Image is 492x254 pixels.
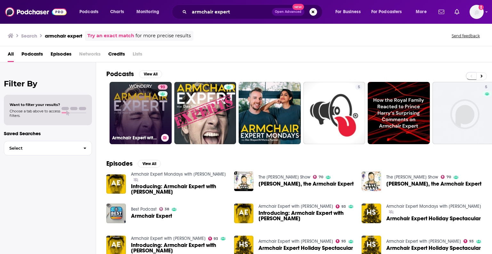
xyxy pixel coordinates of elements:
a: Armchair Expert Holiday Spectacular [386,245,481,251]
div: Search podcasts, credits, & more... [178,4,329,19]
img: Armchair Expert Holiday Spectacular [362,204,381,223]
a: 93Armchair Expert with [PERSON_NAME] [110,82,172,144]
a: All [8,49,14,62]
button: open menu [367,7,411,17]
a: 38 [159,207,169,211]
a: 70 [441,175,451,179]
a: Introducing: Armchair Expert with Dax Shepard [234,204,254,223]
a: 93 [208,237,218,241]
span: Open Advanced [275,10,301,13]
a: 93 [158,84,168,90]
h2: Filter By [4,79,92,88]
a: Dax Shepard, the Armchair Expert [362,171,381,191]
a: Armchair Expert Mondays with Dax Shepard [386,204,481,209]
img: Dax Shepard, the Armchair Expert [234,171,254,191]
span: Networks [79,49,101,62]
a: 70 [313,175,323,179]
button: open menu [75,7,107,17]
a: PodcastsView All [106,70,162,78]
button: Select [4,141,92,155]
span: Want to filter your results? [10,102,60,107]
a: 93 [336,205,346,208]
a: 5 [482,84,490,90]
a: Introducing: Armchair Expert with Dax Shepard [258,210,354,221]
span: More [416,7,427,16]
span: 38 [165,208,169,211]
a: Armchair Expert with Dax Shepard [258,239,333,244]
span: for more precise results [135,32,191,39]
a: Armchair Expert with Dax Shepard [131,236,206,241]
span: Select [4,146,78,150]
span: Podcasts [21,49,43,62]
a: Dax Shepard, the Armchair Expert [386,181,481,187]
span: Introducing: Armchair Expert with [PERSON_NAME] [131,242,226,253]
span: 93 [214,237,218,240]
a: Episodes [51,49,71,62]
a: Credits [108,49,125,62]
img: Podchaser - Follow, Share and Rate Podcasts [5,6,67,18]
button: Show profile menu [470,5,484,19]
button: Send feedback [450,33,482,39]
img: Introducing: Armchair Expert with Dax Shepard [106,174,126,194]
button: View All [139,70,162,78]
span: 93 [341,205,346,208]
a: Try an exact match [87,32,134,39]
a: Introducing: Armchair Expert with Dax Shepard [131,242,226,253]
span: 5 [485,84,487,91]
button: Open AdvancedNew [272,8,304,16]
a: 5 [303,82,365,144]
a: EpisodesView All [106,160,161,168]
a: Show notifications dropdown [436,6,447,17]
span: Monitoring [136,7,159,16]
span: Lists [133,49,142,62]
input: Search podcasts, credits, & more... [189,7,272,17]
a: The Dave Chang Show [258,174,310,180]
a: Armchair Expert with Dax Shepard [258,204,333,209]
span: Choose a tab above to access filters. [10,109,60,118]
span: 5 [358,84,360,91]
h2: Podcasts [106,70,134,78]
span: 93 [341,240,346,243]
a: 93 [463,239,474,243]
a: 93 [336,239,346,243]
span: [PERSON_NAME], the Armchair Expert [386,181,481,187]
a: Armchair Expert Holiday Spectacular [258,245,353,251]
button: View All [138,160,161,168]
span: 70 [447,176,451,179]
span: Logged in as ei1745 [470,5,484,19]
span: Charts [110,7,124,16]
a: 5 [355,84,363,90]
img: Armchair Expert [106,204,126,223]
a: Armchair Expert Holiday Spectacular [386,216,481,221]
a: Armchair Expert Mondays with Dax Shepard [131,171,226,177]
a: Best Podcast [131,206,157,212]
a: The Dave Chang Show [386,174,438,180]
a: Armchair Expert with Dax Shepard [386,239,461,244]
a: Dax Shepard, the Armchair Expert [258,181,354,187]
p: Saved Searches [4,130,92,136]
span: Introducing: Armchair Expert with [PERSON_NAME] [258,210,354,221]
button: open menu [132,7,168,17]
a: Show notifications dropdown [452,6,462,17]
span: 93 [469,240,474,243]
span: Podcasts [79,7,98,16]
a: Armchair Expert [131,213,172,219]
h3: armchair expert [45,33,82,39]
span: Introducing: Armchair Expert with [PERSON_NAME] [131,184,226,195]
span: [PERSON_NAME], the Armchair Expert [258,181,354,187]
img: User Profile [470,5,484,19]
span: For Business [335,7,361,16]
span: For Podcasters [371,7,402,16]
a: Charts [106,7,128,17]
span: New [292,4,304,10]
